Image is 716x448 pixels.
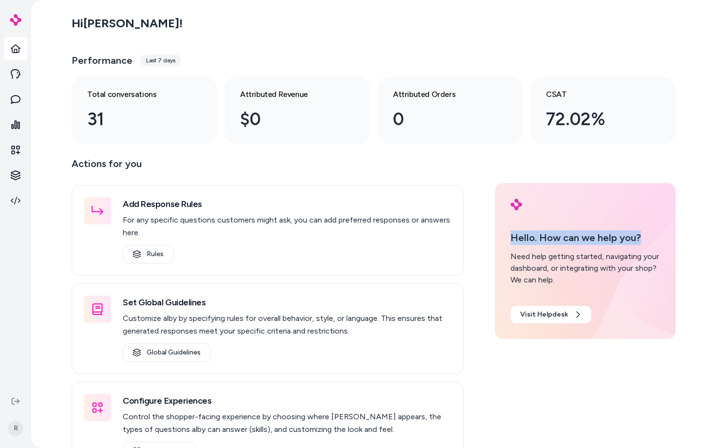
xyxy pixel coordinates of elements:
[72,156,464,179] p: Actions for you
[123,312,452,337] p: Customize alby by specifying rules for overall behavior, style, or language. This ensures that ge...
[393,106,491,132] div: 0
[510,251,660,286] div: Need help getting started, navigating your dashboard, or integrating with your shop? We can help.
[123,296,452,309] h3: Set Global Guidelines
[530,77,676,144] a: CSAT 72.02%
[8,421,23,436] span: R
[123,197,452,211] h3: Add Response Rules
[87,106,186,132] div: 31
[240,106,339,132] div: $0
[546,89,644,100] h3: CSAT
[510,230,660,245] p: Hello. How can we help you?
[72,54,132,67] h3: Performance
[510,199,522,210] img: alby Logo
[240,89,339,100] h3: Attributed Revenue
[10,14,21,26] img: alby Logo
[87,89,186,100] h3: Total conversations
[123,245,174,263] a: Rules
[377,77,523,144] a: Attributed Orders 0
[123,411,452,436] p: Control the shopper-facing experience by choosing where [PERSON_NAME] appears, the types of quest...
[123,214,452,239] p: For any specific questions customers might ask, you can add preferred responses or answers here.
[140,55,181,66] div: Last 7 days
[123,394,452,408] h3: Configure Experiences
[393,89,491,100] h3: Attributed Orders
[72,77,217,144] a: Total conversations 31
[225,77,370,144] a: Attributed Revenue $0
[6,413,25,444] button: R
[546,106,644,132] div: 72.02%
[72,16,183,31] h2: Hi [PERSON_NAME] !
[510,306,591,323] a: Visit Helpdesk
[123,343,211,362] a: Global Guidelines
